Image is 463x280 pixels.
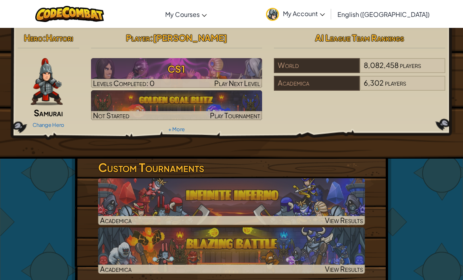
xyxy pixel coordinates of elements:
[400,60,421,70] span: players
[385,78,406,87] span: players
[153,32,227,43] span: [PERSON_NAME]
[337,10,430,18] span: English ([GEOGRAPHIC_DATA])
[266,8,279,21] img: avatar
[33,122,64,128] a: Change Hero
[91,90,262,120] img: Golden Goal
[24,32,43,43] span: Hero
[150,32,153,43] span: :
[283,9,325,18] span: My Account
[168,126,185,132] a: + More
[214,79,260,88] span: Play Next Level
[274,83,445,92] a: Academica6,302players
[98,178,365,225] img: Infinite Inferno
[334,4,434,25] a: English ([GEOGRAPHIC_DATA])
[315,32,404,43] span: AI League Team Rankings
[210,111,260,120] span: Play Tournament
[100,264,131,273] span: Academica
[262,2,329,26] a: My Account
[364,78,384,87] span: 6,302
[325,264,363,273] span: View Results
[34,107,63,118] span: Samurai
[126,32,150,43] span: Player
[161,4,211,25] a: My Courses
[98,178,365,225] a: AcademicaView Results
[274,76,359,91] div: Academica
[100,216,131,225] span: Academica
[98,159,365,176] h3: Custom Tournaments
[93,79,155,88] span: Levels Completed: 0
[274,66,445,75] a: World8,082,458players
[43,32,46,43] span: :
[93,111,129,120] span: Not Started
[91,58,262,88] a: Play Next Level
[46,32,73,43] span: Hattori
[91,90,262,120] a: Not StartedPlay Tournament
[98,227,365,274] a: AcademicaView Results
[325,216,363,225] span: View Results
[274,58,359,73] div: World
[91,60,262,78] h3: CS1
[35,6,104,22] img: CodeCombat logo
[91,58,262,88] img: CS1
[364,60,399,70] span: 8,082,458
[31,58,63,105] img: samurai.pose.png
[98,227,365,274] img: Blazing Battle
[165,10,200,18] span: My Courses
